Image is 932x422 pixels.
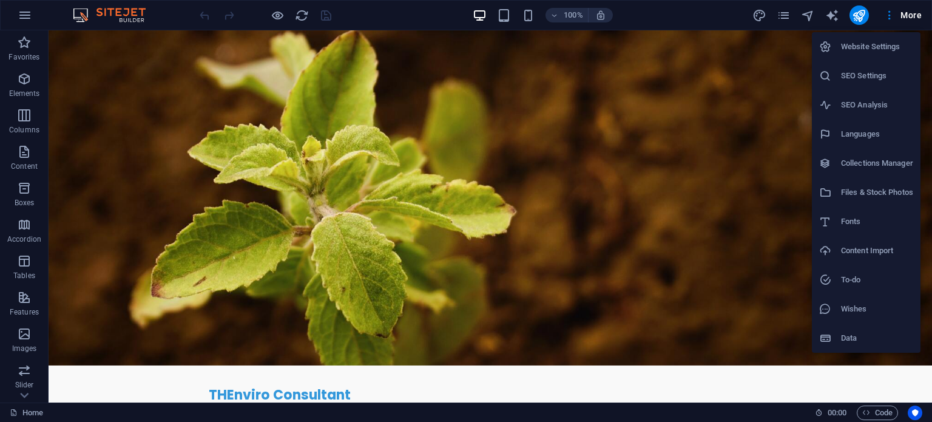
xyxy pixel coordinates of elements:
h6: Content Import [841,243,913,258]
h6: SEO Settings [841,69,913,83]
h6: Collections Manager [841,156,913,171]
h6: Data [841,331,913,345]
h6: SEO Analysis [841,98,913,112]
h6: Wishes [841,302,913,316]
h6: Fonts [841,214,913,229]
h6: Languages [841,127,913,141]
h6: Website Settings [841,39,913,54]
h6: Files & Stock Photos [841,185,913,200]
h6: To-do [841,273,913,287]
